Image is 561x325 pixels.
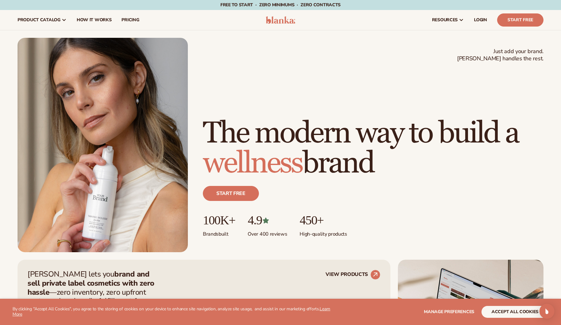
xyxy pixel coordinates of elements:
a: VIEW PRODUCTS [326,270,380,280]
img: logo [266,16,296,24]
div: Open Intercom Messenger [539,304,554,319]
p: 4.9 [248,213,287,227]
button: accept all cookies [481,306,548,318]
button: Manage preferences [424,306,474,318]
span: Free to start · ZERO minimums · ZERO contracts [220,2,341,8]
span: How It Works [77,17,112,22]
a: pricing [116,10,144,30]
span: Just add your brand. [PERSON_NAME] handles the rest. [457,48,543,62]
p: Brands built [203,227,235,237]
a: resources [427,10,469,30]
span: LOGIN [474,17,487,22]
a: product catalog [13,10,72,30]
p: 100K+ [203,213,235,227]
a: Learn More [13,306,330,317]
p: 450+ [300,213,347,227]
a: Start free [203,186,259,201]
a: How It Works [72,10,117,30]
img: Female holding tanning mousse. [18,38,188,252]
p: Over 400 reviews [248,227,287,237]
strong: brand and sell private label cosmetics with zero hassle [28,269,154,297]
p: High-quality products [300,227,347,237]
h1: The modern way to build a brand [203,118,543,178]
p: [PERSON_NAME] lets you —zero inventory, zero upfront costs, and we handle fulfillment for you. [28,270,162,306]
span: Manage preferences [424,309,474,315]
span: product catalog [18,17,60,22]
a: LOGIN [469,10,492,30]
p: By clicking "Accept All Cookies", you agree to the storing of cookies on your device to enhance s... [13,307,340,317]
span: pricing [121,17,139,22]
span: wellness [203,145,302,182]
span: resources [432,17,458,22]
a: Start Free [497,13,543,27]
